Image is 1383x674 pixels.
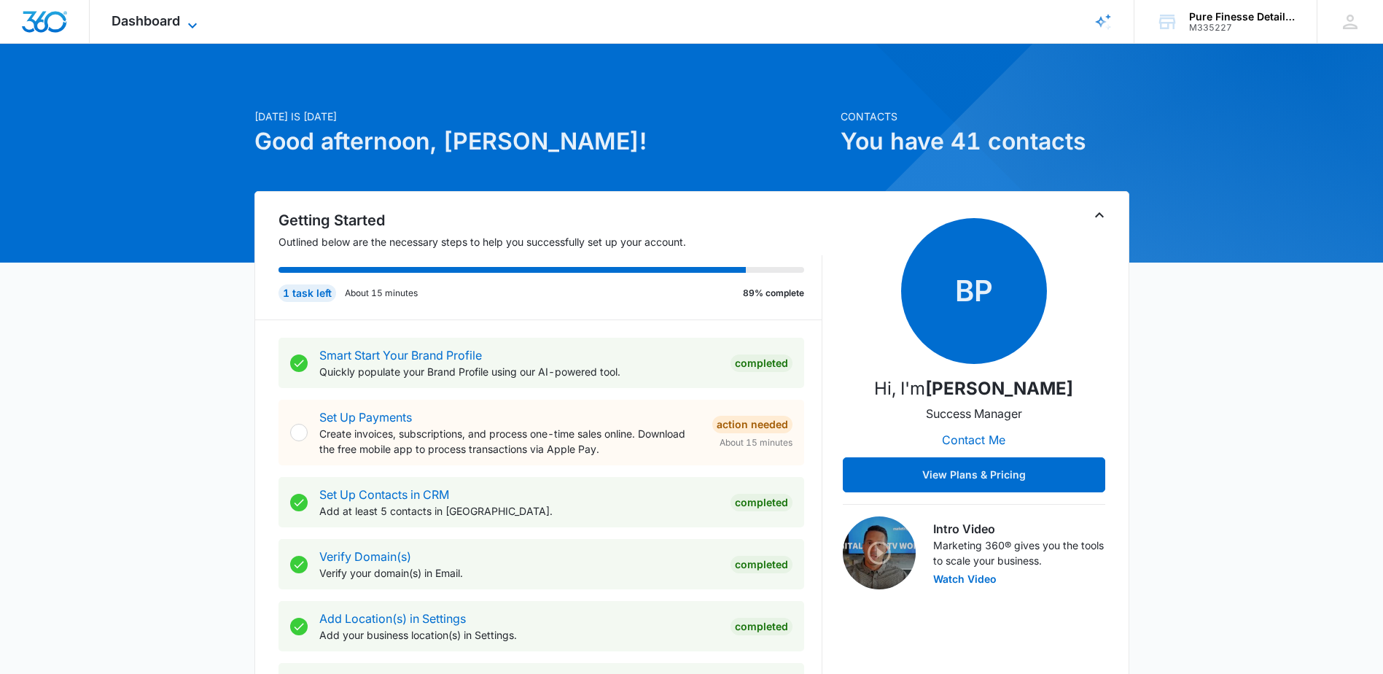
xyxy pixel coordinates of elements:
span: Dashboard [112,13,180,28]
div: Completed [731,355,792,372]
p: Outlined below are the necessary steps to help you successfully set up your account. [278,234,822,249]
a: Set Up Contacts in CRM [319,487,449,502]
p: 89% complete [743,287,804,300]
a: Set Up Payments [319,410,412,425]
p: Contacts [841,109,1129,124]
p: Quickly populate your Brand Profile using our AI-powered tool. [319,364,719,379]
button: View Plans & Pricing [843,457,1105,492]
p: Create invoices, subscriptions, and process one-time sales online. Download the free mobile app t... [319,426,701,457]
h2: Getting Started [278,209,822,231]
a: Verify Domain(s) [319,549,411,564]
p: Verify your domain(s) in Email. [319,565,719,581]
p: Marketing 360® gives you the tools to scale your business. [933,538,1105,568]
div: Completed [731,618,792,635]
h1: You have 41 contacts [841,124,1129,159]
p: Add your business location(s) in Settings. [319,627,719,643]
h1: Good afternoon, [PERSON_NAME]! [254,124,832,159]
p: About 15 minutes [345,287,418,300]
p: Hi, I'm [874,376,1073,402]
a: Add Location(s) in Settings [319,611,466,626]
p: Add at least 5 contacts in [GEOGRAPHIC_DATA]. [319,503,719,519]
p: Success Manager [926,405,1022,422]
div: 1 task left [278,284,336,302]
span: BP [901,218,1047,364]
a: Smart Start Your Brand Profile [319,348,482,363]
div: Completed [731,494,792,511]
p: [DATE] is [DATE] [254,109,832,124]
button: Toggle Collapse [1091,206,1108,224]
button: Watch Video [933,574,997,584]
button: Contact Me [927,422,1020,457]
div: account id [1189,23,1296,33]
h3: Intro Video [933,520,1105,538]
div: account name [1189,11,1296,23]
strong: [PERSON_NAME] [925,378,1073,399]
div: Action Needed [712,416,792,433]
span: About 15 minutes [720,436,792,449]
div: Completed [731,556,792,573]
img: Intro Video [843,516,916,589]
